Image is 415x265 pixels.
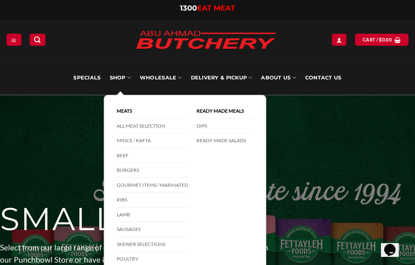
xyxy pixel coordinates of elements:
[110,61,131,95] a: SHOP
[355,34,409,45] a: View cart
[117,104,188,119] a: Meats
[180,4,235,13] a: 1300EAT MEAT
[305,61,342,95] a: Contact Us
[332,34,347,45] a: Login
[129,25,283,56] img: Abu Ahmad Butchery
[140,61,182,95] a: Wholesale
[180,4,197,13] span: 1300
[379,36,382,43] span: $
[197,133,253,148] a: Ready Made Salads
[117,148,188,163] a: Beef
[261,61,296,95] a: About Us
[117,133,188,148] a: Mince / Kafta
[30,34,45,45] a: Search
[117,237,188,252] a: Skewer Selections
[197,4,235,13] span: EAT MEAT
[117,222,188,237] a: Sausages
[379,37,392,42] bdi: 0.00
[73,61,101,95] a: Specials
[381,233,407,257] iframe: chat widget
[117,119,188,134] a: All Meat Selection
[117,192,188,207] a: Ribs
[197,119,253,134] a: DIPS
[117,207,188,222] a: Lamb
[191,61,252,95] a: Delivery & Pickup
[6,34,21,45] a: Menu
[117,163,188,178] a: Burgers
[363,36,392,43] span: Cart /
[197,104,253,119] a: Ready Made Meals
[117,178,188,193] a: Gourmet Items / Marinated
